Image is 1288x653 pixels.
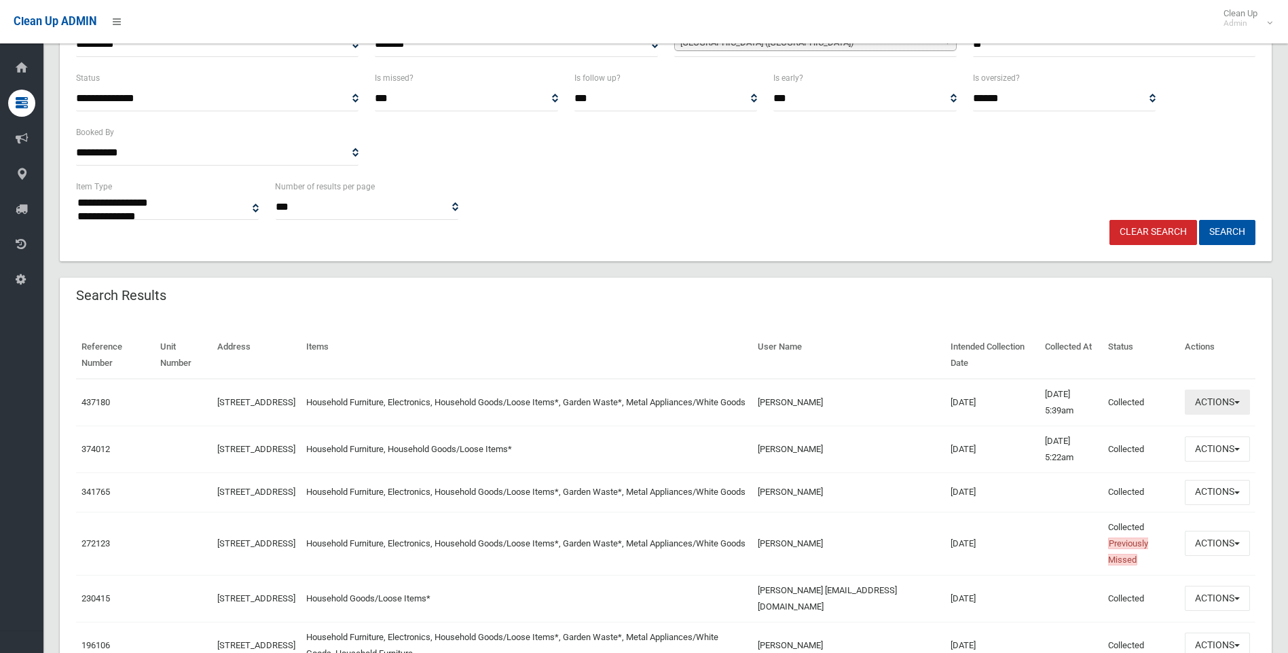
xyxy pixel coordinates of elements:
[752,472,944,512] td: [PERSON_NAME]
[217,640,295,650] a: [STREET_ADDRESS]
[81,397,110,407] a: 437180
[217,444,295,454] a: [STREET_ADDRESS]
[1103,426,1179,472] td: Collected
[81,593,110,603] a: 230415
[217,593,295,603] a: [STREET_ADDRESS]
[217,397,295,407] a: [STREET_ADDRESS]
[1185,531,1250,556] button: Actions
[301,512,753,575] td: Household Furniture, Electronics, Household Goods/Loose Items*, Garden Waste*, Metal Appliances/W...
[375,71,413,86] label: Is missed?
[217,538,295,548] a: [STREET_ADDRESS]
[217,487,295,497] a: [STREET_ADDRESS]
[752,379,944,426] td: [PERSON_NAME]
[945,426,1040,472] td: [DATE]
[1185,586,1250,611] button: Actions
[773,71,803,86] label: Is early?
[14,15,96,28] span: Clean Up ADMIN
[1108,538,1148,565] span: Previously Missed
[945,512,1040,575] td: [DATE]
[752,332,944,379] th: User Name
[945,575,1040,622] td: [DATE]
[574,71,621,86] label: Is follow up?
[301,332,753,379] th: Items
[1103,472,1179,512] td: Collected
[945,472,1040,512] td: [DATE]
[76,71,100,86] label: Status
[1039,332,1103,379] th: Collected At
[301,426,753,472] td: Household Furniture, Household Goods/Loose Items*
[76,332,155,379] th: Reference Number
[76,125,114,140] label: Booked By
[1199,220,1255,245] button: Search
[155,332,211,379] th: Unit Number
[1039,379,1103,426] td: [DATE] 5:39am
[945,332,1040,379] th: Intended Collection Date
[1039,426,1103,472] td: [DATE] 5:22am
[1103,332,1179,379] th: Status
[1179,332,1255,379] th: Actions
[212,332,301,379] th: Address
[752,575,944,622] td: [PERSON_NAME] [EMAIL_ADDRESS][DOMAIN_NAME]
[81,640,110,650] a: 196106
[76,179,112,194] label: Item Type
[1103,379,1179,426] td: Collected
[81,444,110,454] a: 374012
[301,472,753,512] td: Household Furniture, Electronics, Household Goods/Loose Items*, Garden Waste*, Metal Appliances/W...
[81,538,110,548] a: 272123
[1185,436,1250,462] button: Actions
[945,379,1040,426] td: [DATE]
[1109,220,1197,245] a: Clear Search
[1185,390,1250,415] button: Actions
[301,575,753,622] td: Household Goods/Loose Items*
[752,512,944,575] td: [PERSON_NAME]
[1103,575,1179,622] td: Collected
[301,379,753,426] td: Household Furniture, Electronics, Household Goods/Loose Items*, Garden Waste*, Metal Appliances/W...
[1223,18,1257,29] small: Admin
[60,282,183,309] header: Search Results
[973,71,1020,86] label: Is oversized?
[1217,8,1271,29] span: Clean Up
[752,426,944,472] td: [PERSON_NAME]
[1103,512,1179,575] td: Collected
[81,487,110,497] a: 341765
[1185,480,1250,505] button: Actions
[275,179,375,194] label: Number of results per page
